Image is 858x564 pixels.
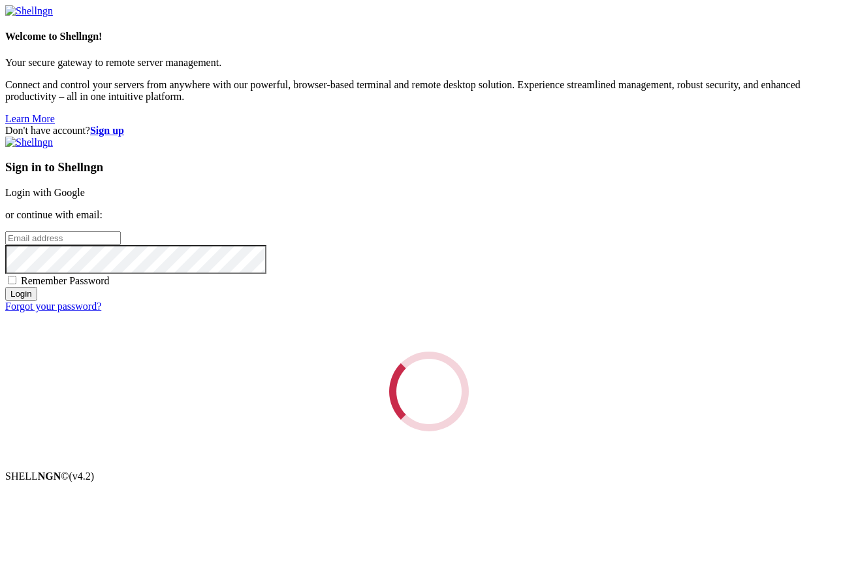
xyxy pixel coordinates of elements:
[5,471,94,482] span: SHELL ©
[5,187,85,198] a: Login with Google
[90,125,124,136] a: Sign up
[5,57,853,69] p: Your secure gateway to remote server management.
[5,209,853,221] p: or continue with email:
[5,160,853,174] h3: Sign in to Shellngn
[8,276,16,284] input: Remember Password
[5,231,121,245] input: Email address
[69,471,95,482] span: 4.2.0
[5,137,53,148] img: Shellngn
[5,287,37,301] input: Login
[38,471,61,482] b: NGN
[21,275,110,286] span: Remember Password
[5,125,853,137] div: Don't have account?
[5,5,53,17] img: Shellngn
[5,31,853,42] h4: Welcome to Shellngn!
[5,113,55,124] a: Learn More
[5,301,101,312] a: Forgot your password?
[5,79,853,103] p: Connect and control your servers from anywhere with our powerful, browser-based terminal and remo...
[389,352,469,431] div: Loading...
